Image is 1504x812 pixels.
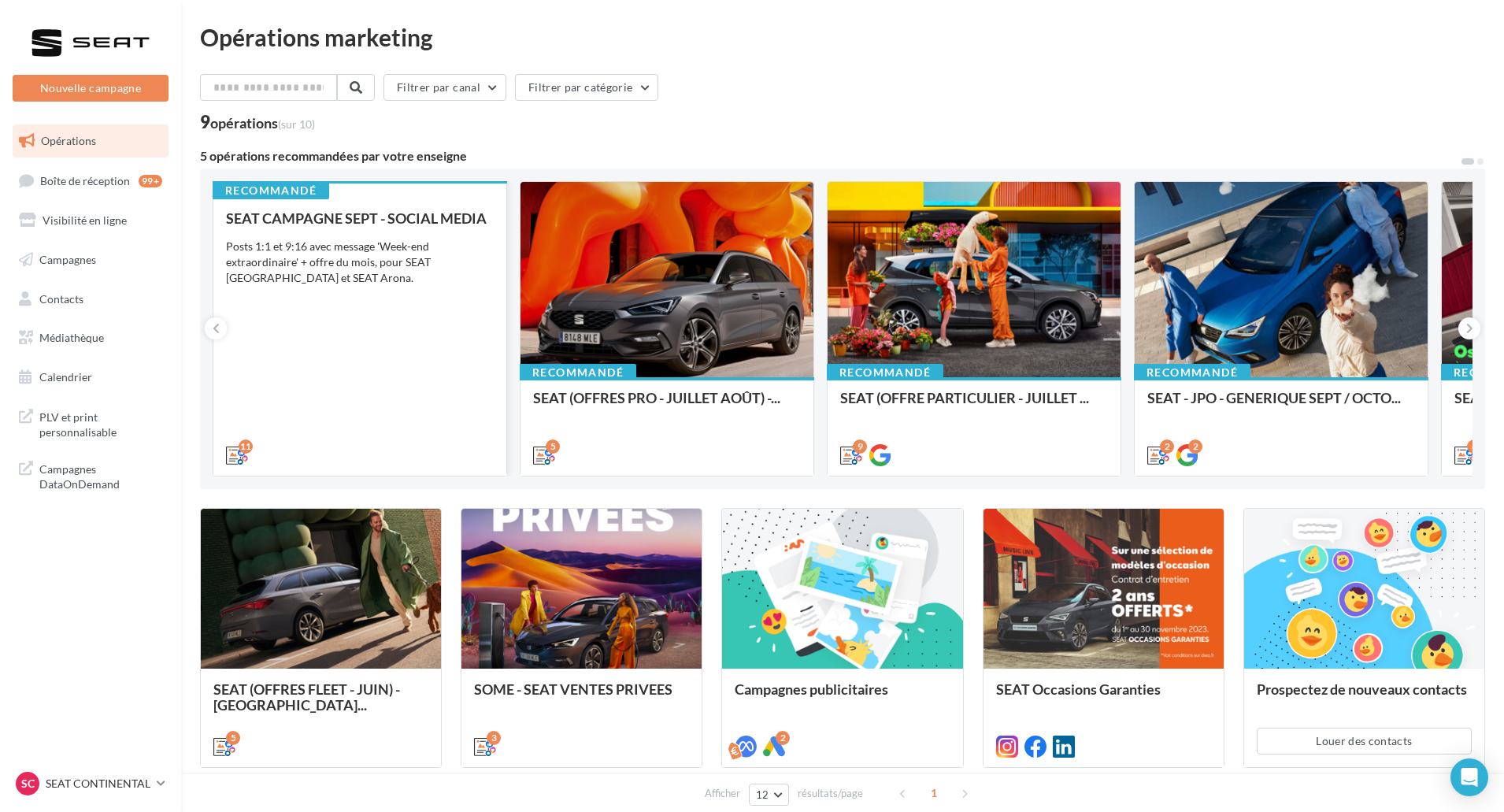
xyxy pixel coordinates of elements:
span: Médiathèque [39,331,104,344]
div: 5 [226,731,240,745]
div: Recommandé [520,364,636,381]
span: SEAT (OFFRES PRO - JUILLET AOÛT) -... [533,389,780,406]
span: Visibilité en ligne [43,213,127,227]
div: opérations [210,116,315,130]
div: 9 [200,113,315,131]
button: Filtrer par catégorie [515,74,658,101]
div: 5 opérations recommandées par votre enseigne [200,150,1460,162]
a: Calendrier [9,361,172,394]
span: 1 [921,780,946,806]
span: (sur 10) [278,117,315,131]
div: 5 [546,439,560,454]
button: Louer des contacts [1257,728,1472,755]
a: Campagnes [9,243,172,276]
a: Contacts [9,283,172,316]
a: Visibilité en ligne [9,204,172,237]
span: SEAT (OFFRES FLEET - JUIN) - [GEOGRAPHIC_DATA]... [213,680,400,714]
span: Campagnes publicitaires [735,680,888,698]
a: Campagnes DataOnDemand [9,452,172,499]
button: Filtrer par canal [383,74,506,101]
span: Boîte de réception [40,173,130,187]
div: Recommandé [1134,364,1250,381]
span: SEAT - JPO - GENERIQUE SEPT / OCTO... [1147,389,1401,406]
span: Contacts [39,291,83,305]
span: 12 [756,788,769,801]
div: 99+ [139,175,162,187]
div: Recommandé [213,182,329,199]
div: 6 [1467,439,1481,454]
span: Opérations [41,134,96,147]
div: 3 [487,731,501,745]
div: Recommandé [827,364,943,381]
a: Boîte de réception99+ [9,164,172,198]
div: 2 [1160,439,1174,454]
span: SEAT CAMPAGNE SEPT - SOCIAL MEDIA [226,209,487,227]
div: 9 [853,439,867,454]
a: SC SEAT CONTINENTAL [13,769,169,799]
div: 11 [239,439,253,454]
p: SEAT CONTINENTAL [46,776,150,792]
button: Nouvelle campagne [13,75,169,102]
a: Opérations [9,124,172,158]
span: SEAT (OFFRE PARTICULIER - JUILLET ... [840,389,1089,406]
span: SC [21,776,35,792]
span: PLV et print personnalisable [39,406,162,440]
div: Opérations marketing [200,25,1485,49]
button: 12 [749,784,789,806]
div: Posts 1:1 et 9:16 avec message 'Week-end extraordinaire' + offre du mois, pour SEAT [GEOGRAPHIC_D... [226,239,494,286]
a: Médiathèque [9,321,172,354]
div: 2 [776,731,790,745]
span: SOME - SEAT VENTES PRIVEES [474,680,672,698]
span: SEAT Occasions Garanties [996,680,1161,698]
span: Campagnes DataOnDemand [39,458,162,492]
span: Campagnes [39,253,96,266]
a: PLV et print personnalisable [9,400,172,447]
span: résultats/page [798,786,863,801]
span: Calendrier [39,370,92,384]
div: Open Intercom Messenger [1450,758,1488,796]
span: Prospectez de nouveaux contacts [1257,680,1467,698]
span: Afficher [705,786,740,801]
div: 2 [1188,439,1202,454]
